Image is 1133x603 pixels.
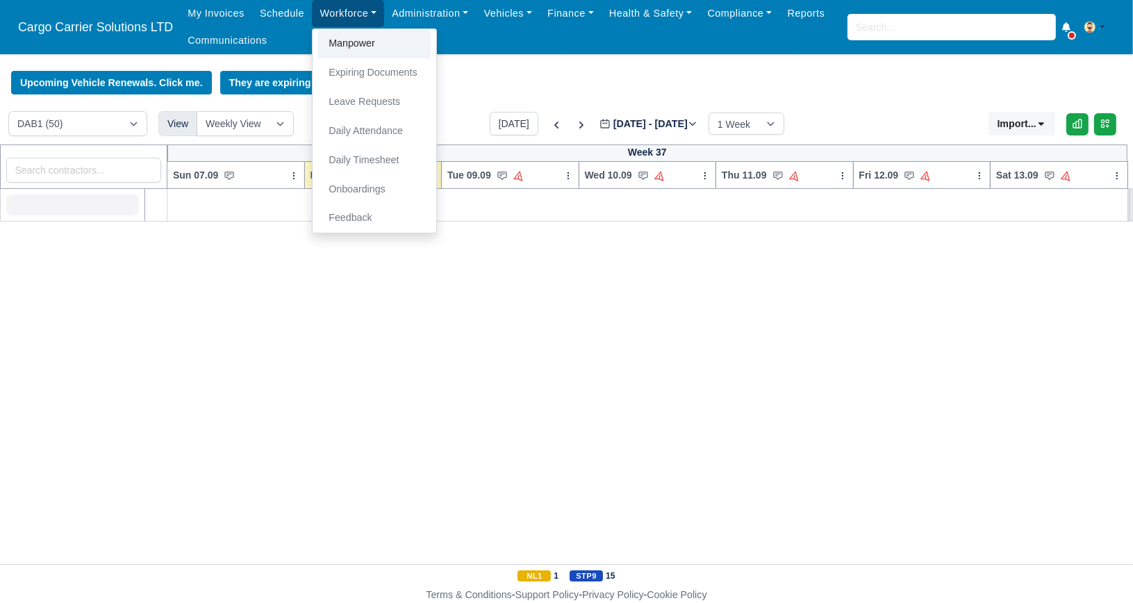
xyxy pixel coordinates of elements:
span: NL1 [518,570,551,581]
button: Import... [989,112,1055,135]
a: Privacy Policy [582,589,644,600]
span: Tue 09.09 [447,168,491,182]
strong: 1 [554,570,559,581]
span: Sat 13.09 [996,168,1039,182]
a: Cargo Carrier Solutions LTD [11,14,180,41]
a: Feedback [318,204,431,233]
span: Thu 11.09 [722,168,767,182]
a: Upcoming Vehicle Renewals. Click me. [11,71,212,94]
div: Week 37 [167,144,1128,162]
a: Daily Timesheet [318,146,431,175]
span: Wed 10.09 [585,168,632,182]
div: - - - [171,587,963,603]
div: View [158,111,197,136]
label: [DATE] - [DATE] [599,116,697,132]
span: Mon 08.09 [311,168,358,182]
span: STP9 [570,570,603,581]
a: Communications [180,27,275,54]
span: Fri 12.09 [859,168,899,182]
strong: 15 [606,570,615,581]
a: Leave Requests [318,88,431,117]
input: Search... [847,14,1056,40]
a: They are expiring documents. Click me. [220,71,424,94]
a: Expiring Documents [318,58,431,88]
a: Onboardings [318,175,431,204]
a: Cookie Policy [647,589,706,600]
a: Support Policy [515,589,579,600]
span: Cargo Carrier Solutions LTD [11,13,180,41]
button: [DATE] [490,112,538,135]
span: Sun 07.09 [173,168,218,182]
a: Manpower [318,29,431,58]
a: Terms & Conditions [426,589,511,600]
iframe: Chat Widget [884,443,1133,603]
input: Search contractors... [6,158,162,183]
a: Daily Attendance [318,117,431,146]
